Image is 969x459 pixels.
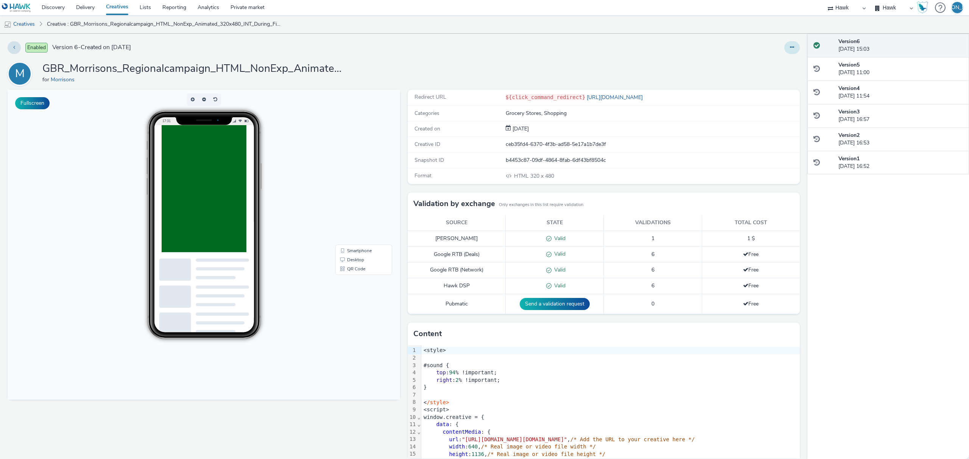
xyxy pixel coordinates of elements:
[499,202,583,208] small: Only exchanges in this list require validation
[511,125,529,132] span: [DATE]
[449,451,468,457] span: height
[421,436,800,443] div: : ,
[427,399,449,405] span: /style>
[414,93,446,101] span: Redirect URL
[340,177,358,181] span: QR Code
[414,157,444,164] span: Snapshot ID
[329,166,383,175] li: Desktop
[408,406,417,414] div: 9
[2,3,31,12] img: undefined Logo
[421,384,800,391] div: }
[408,215,506,231] th: Source
[604,215,702,231] th: Validations
[417,429,421,435] span: Fold line
[651,282,654,289] span: 6
[52,43,131,52] span: Version 6 - Created on [DATE]
[838,38,963,53] div: [DATE] 15:03
[488,451,606,457] span: /* Real image or video file height */
[838,38,860,45] strong: Version 6
[408,247,506,262] td: Google RTB (Deals)
[408,384,417,391] div: 6
[408,369,417,377] div: 4
[421,443,800,451] div: : ,
[514,172,530,180] span: HTML
[743,282,759,289] span: Free
[408,377,417,384] div: 5
[443,429,481,435] span: contentMedia
[513,172,554,180] span: 320 x 480
[414,141,440,148] span: Creative ID
[838,61,963,77] div: [DATE] 11:00
[838,85,963,100] div: [DATE] 11:54
[651,235,654,242] span: 1
[743,251,759,258] span: Free
[506,110,799,117] div: Grocery Stores, Shopping
[408,354,417,362] div: 2
[421,399,800,406] div: <
[408,443,417,451] div: 14
[838,155,860,162] strong: Version 1
[651,266,654,273] span: 6
[421,347,800,354] div: <style>
[743,300,759,307] span: Free
[417,421,421,427] span: Fold line
[702,215,800,231] th: Total cost
[551,266,566,273] span: Valid
[651,300,654,307] span: 0
[481,443,596,450] span: /* Real image or video file width */
[414,172,432,179] span: Format
[570,436,695,442] span: /* Add the URL to your creative here */
[408,450,417,458] div: 15
[838,132,963,147] div: [DATE] 16:53
[4,21,11,28] img: mobile
[506,157,799,164] div: b4453c87-09df-4864-8fab-6df43bf8504c
[506,215,604,231] th: State
[471,451,484,457] span: 1136
[408,262,506,278] td: Google RTB (Network)
[551,282,566,289] span: Valid
[838,85,860,92] strong: Version 4
[421,362,800,369] div: #sound {
[838,108,860,115] strong: Version 3
[408,362,417,369] div: 3
[551,250,566,257] span: Valid
[651,251,654,258] span: 6
[838,108,963,124] div: [DATE] 16:57
[421,428,800,436] div: : {
[413,198,495,209] h3: Validation by exchange
[585,94,646,101] a: [URL][DOMAIN_NAME]
[421,377,800,384] div: : % !important;
[329,157,383,166] li: Smartphone
[421,406,800,414] div: <script>
[340,168,357,172] span: Desktop
[42,62,345,76] h1: GBR_Morrisons_Regionalcampaign_HTML_NonExp_Animated_320x480_INT_During_FishMeat_20250723
[414,110,439,117] span: Categories
[421,414,800,421] div: window.creative = {
[462,436,567,442] span: "[URL][DOMAIN_NAME][DOMAIN_NAME]"
[51,76,78,83] a: Morrisons
[15,97,50,109] button: Fullscreen
[329,175,383,184] li: QR Code
[408,391,417,399] div: 7
[436,369,446,375] span: top
[838,155,963,171] div: [DATE] 16:52
[15,63,25,84] div: M
[917,2,928,14] img: Hawk Academy
[747,235,755,242] span: 1 $
[8,70,35,77] a: M
[408,278,506,294] td: Hawk DSP
[468,443,478,450] span: 640
[408,421,417,428] div: 11
[506,141,799,148] div: ceb35fd4-6370-4f3b-ad58-5e17a1b7de3f
[506,94,586,100] code: ${click_command_redirect}
[455,377,458,383] span: 2
[743,266,759,273] span: Free
[421,451,800,458] div: : ,
[421,421,800,428] div: : {
[436,421,449,427] span: data
[413,328,442,340] h3: Content
[154,29,163,33] span: 17:31
[917,2,931,14] a: Hawk Academy
[340,159,364,163] span: Smartphone
[25,43,48,53] span: Enabled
